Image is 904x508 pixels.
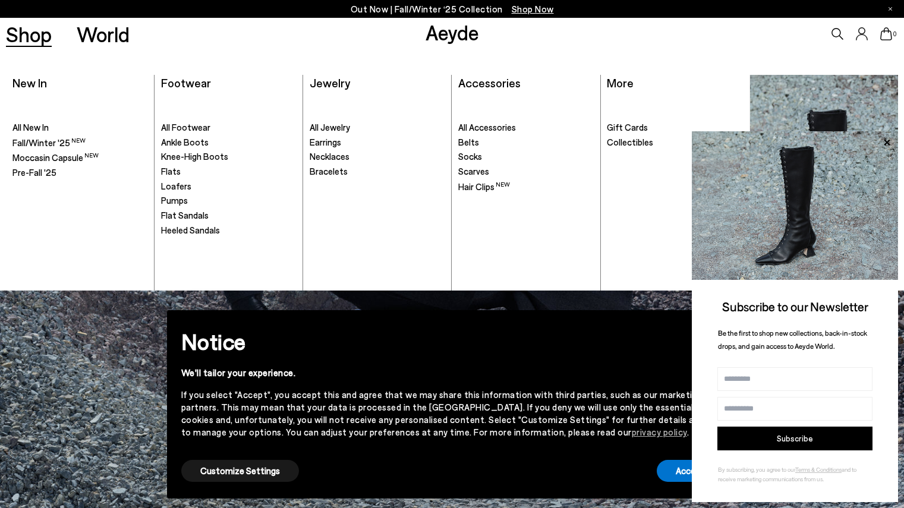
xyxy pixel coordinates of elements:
p: Out Now | Fall/Winter ‘25 Collection [351,2,554,17]
a: Footwear [161,75,211,90]
a: Knee-High Boots [161,151,297,163]
span: Subscribe to our Newsletter [722,299,868,314]
a: More [607,75,634,90]
span: Moccasin Capsule [12,152,99,163]
span: All Jewelry [310,122,350,132]
span: Pumps [161,195,188,206]
a: All Accessories [458,122,594,134]
span: Loafers [161,181,191,191]
div: If you select "Accept", you accept this and agree that we may share this information with third p... [181,389,704,438]
a: 0 [880,27,892,40]
span: Bracelets [310,166,348,176]
span: Flat Sandals [161,210,209,220]
a: Fall/Winter '25 Out Now [750,75,898,284]
div: We'll tailor your experience. [181,367,704,379]
span: Gift Cards [607,122,648,132]
a: Collectibles [607,137,743,149]
img: 2a6287a1333c9a56320fd6e7b3c4a9a9.jpg [692,131,898,280]
a: Jewelry [310,75,350,90]
span: All New In [12,122,49,132]
span: Pre-Fall '25 [12,167,56,178]
a: New In [12,75,47,90]
span: All Footwear [161,122,210,132]
button: Subscribe [717,427,872,450]
img: Group_1295_900x.jpg [750,75,898,284]
a: Hair Clips [458,181,594,193]
span: Navigate to /collections/new-in [512,4,554,14]
span: Heeled Sandals [161,225,220,235]
span: Hair Clips [458,181,510,192]
a: Ankle Boots [161,137,297,149]
h2: Notice [181,326,704,357]
a: Pre-Fall '25 [12,167,148,179]
a: Gift Cards [607,122,743,134]
a: Terms & Conditions [795,466,842,473]
span: Ankle Boots [161,137,209,147]
span: Belts [458,137,479,147]
span: Fall/Winter '25 [12,137,86,148]
a: Flats [161,166,297,178]
a: All New In [12,122,148,134]
a: Aeyde [426,20,479,45]
span: Socks [458,151,482,162]
span: Flats [161,166,181,176]
span: Scarves [458,166,489,176]
a: Bracelets [310,166,445,178]
button: Accept [657,460,723,482]
a: privacy policy [632,427,687,437]
span: Collectibles [607,137,653,147]
span: All Accessories [458,122,516,132]
a: Scarves [458,166,594,178]
span: Knee-High Boots [161,151,228,162]
span: By subscribing, you agree to our [718,466,795,473]
a: All Footwear [161,122,297,134]
a: Pumps [161,195,297,207]
a: Accessories [458,75,521,90]
span: Necklaces [310,151,349,162]
a: Earrings [310,137,445,149]
a: Necklaces [310,151,445,163]
a: Belts [458,137,594,149]
span: Be the first to shop new collections, back-in-stock drops, and gain access to Aeyde World. [718,329,867,351]
span: Earrings [310,137,341,147]
a: Loafers [161,181,297,193]
a: Moccasin Capsule [12,152,148,164]
span: 0 [892,31,898,37]
button: Customize Settings [181,460,299,482]
a: Flat Sandals [161,210,297,222]
a: Heeled Sandals [161,225,297,236]
a: Socks [458,151,594,163]
a: Fall/Winter '25 [12,137,148,149]
a: All Jewelry [310,122,445,134]
a: World [77,24,130,45]
a: Shop [6,24,52,45]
